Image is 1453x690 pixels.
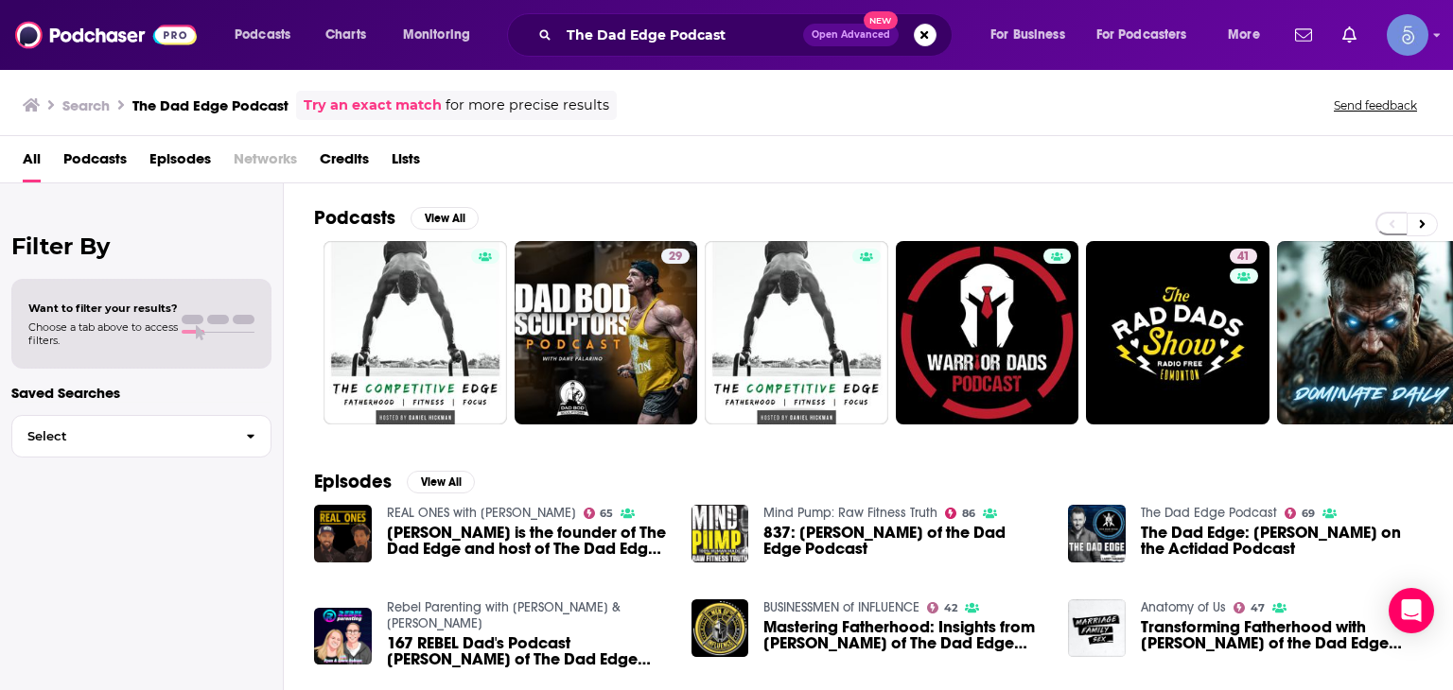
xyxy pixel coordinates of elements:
span: 47 [1251,604,1265,612]
button: open menu [1084,20,1215,50]
a: The Dad Edge: Larry Hagner on the Actidad Podcast [1141,525,1423,557]
button: View All [407,471,475,493]
span: Open Advanced [812,30,890,40]
a: Mind Pump: Raw Fitness Truth [763,505,937,521]
button: Select [11,415,271,457]
span: Charts [325,22,366,48]
a: 29 [515,241,698,424]
span: Mastering Fatherhood: Insights from [PERSON_NAME] of The Dad Edge Podcast [763,619,1045,651]
a: Show notifications dropdown [1335,19,1364,51]
span: Want to filter your results? [28,302,178,315]
a: 65 [584,508,614,519]
button: open menu [221,20,315,50]
a: Credits [320,144,369,182]
span: 837: [PERSON_NAME] of the Dad Edge Podcast [763,525,1045,557]
div: Open Intercom Messenger [1389,588,1434,633]
a: Larry Hagner is the founder of The Dad Edge and host of The Dad Edge Podcast [387,525,669,557]
span: 29 [669,248,682,267]
a: Try an exact match [304,95,442,116]
button: Show profile menu [1387,14,1428,56]
img: User Profile [1387,14,1428,56]
div: Search podcasts, credits, & more... [525,13,971,57]
span: New [864,11,898,29]
span: 41 [1237,248,1250,267]
a: PodcastsView All [314,206,479,230]
img: 837: Larry Hagner of the Dad Edge Podcast [691,505,749,562]
a: 167 REBEL Dad's Podcast Larry Hagner of The Dad Edge Podcast REBEL Parenting [387,635,669,667]
a: The Dad Edge Podcast [1141,505,1277,521]
a: 41 [1230,249,1257,264]
a: EpisodesView All [314,470,475,493]
a: 41 [1086,241,1269,424]
span: 86 [962,509,975,518]
a: REAL ONES with Jon Bernthal [387,505,576,521]
button: View All [411,207,479,230]
span: Select [12,430,231,442]
a: 86 [945,508,975,519]
span: Transforming Fatherhood with [PERSON_NAME] of the Dad Edge Podcast [1141,619,1423,651]
a: All [23,144,41,182]
a: 29 [661,249,690,264]
h3: The Dad Edge Podcast [132,96,289,114]
img: Larry Hagner is the founder of The Dad Edge and host of The Dad Edge Podcast [314,505,372,562]
a: Show notifications dropdown [1287,19,1320,51]
span: 167 REBEL Dad's Podcast [PERSON_NAME] of The Dad Edge Podcast REBEL Parenting [387,635,669,667]
a: Anatomy of Us [1141,599,1226,615]
span: For Podcasters [1096,22,1187,48]
button: open menu [977,20,1089,50]
a: Lists [392,144,420,182]
span: The Dad Edge: [PERSON_NAME] on the Actidad Podcast [1141,525,1423,557]
span: Podcasts [235,22,290,48]
button: open menu [390,20,495,50]
img: Transforming Fatherhood with Larry Hagner of the Dad Edge Podcast [1068,599,1126,657]
img: 167 REBEL Dad's Podcast Larry Hagner of The Dad Edge Podcast REBEL Parenting [314,608,372,665]
span: Choose a tab above to access filters. [28,320,178,347]
span: Monitoring [403,22,470,48]
h2: Podcasts [314,206,395,230]
a: Rebel Parenting with Ryan & Laura Dobson [387,599,621,631]
button: Open AdvancedNew [803,24,899,46]
h2: Episodes [314,470,392,493]
a: 69 [1285,508,1315,519]
span: for more precise results [446,95,609,116]
img: Mastering Fatherhood: Insights from Larry Hagner of The Dad Edge Podcast [691,599,749,657]
span: Networks [234,144,297,182]
a: Charts [313,20,377,50]
button: Send feedback [1328,97,1423,113]
span: [PERSON_NAME] is the founder of The Dad Edge and host of The Dad Edge Podcast [387,525,669,557]
a: Mastering Fatherhood: Insights from Larry Hagner of The Dad Edge Podcast [763,619,1045,651]
p: Saved Searches [11,384,271,402]
span: Logged in as Spiral5-G1 [1387,14,1428,56]
span: More [1228,22,1260,48]
span: 65 [600,509,613,518]
a: Podcasts [63,144,127,182]
span: 69 [1302,509,1315,518]
a: 837: Larry Hagner of the Dad Edge Podcast [763,525,1045,557]
a: Episodes [149,144,211,182]
a: BUSINESSMEN of INFLUENCE [763,599,919,615]
img: Podchaser - Follow, Share and Rate Podcasts [15,17,197,53]
button: open menu [1215,20,1284,50]
h3: Search [62,96,110,114]
a: 42 [927,602,957,613]
a: Transforming Fatherhood with Larry Hagner of the Dad Edge Podcast [1141,619,1423,651]
a: 47 [1234,602,1265,613]
img: The Dad Edge: Larry Hagner on the Actidad Podcast [1068,505,1126,562]
h2: Filter By [11,233,271,260]
input: Search podcasts, credits, & more... [559,20,803,50]
span: For Business [990,22,1065,48]
span: 42 [944,604,957,612]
